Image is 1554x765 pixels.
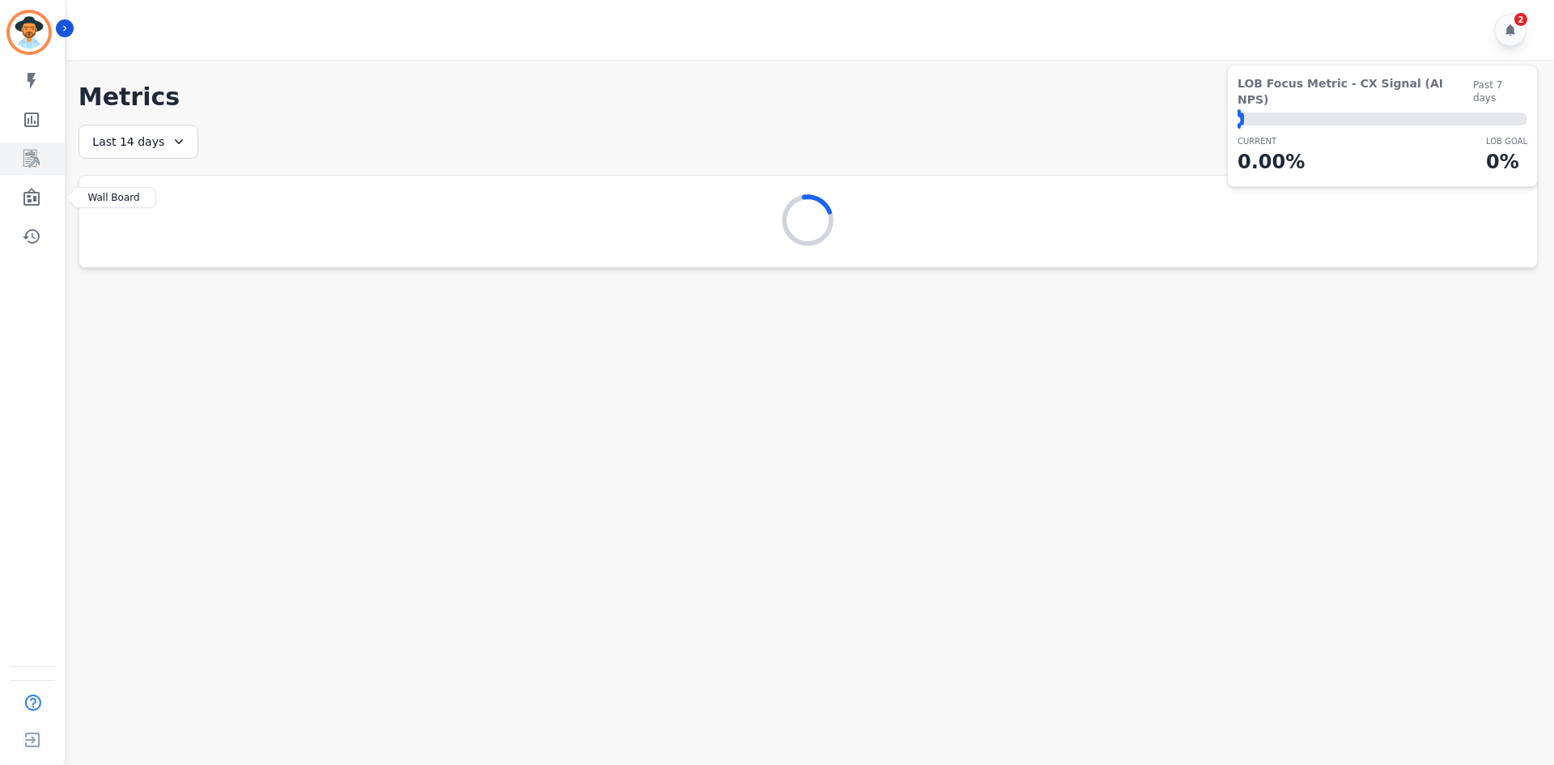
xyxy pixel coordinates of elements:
h1: Metrics [79,83,1538,112]
div: 2 [1514,13,1527,26]
p: LOB Goal [1486,135,1527,147]
span: LOB Focus Metric - CX Signal (AI NPS) [1238,75,1473,108]
p: 0.00 % [1238,147,1305,176]
div: ⬤ [1238,113,1244,125]
p: CURRENT [1238,135,1305,147]
img: Bordered avatar [10,13,49,52]
p: 0 % [1486,147,1527,176]
div: Last 14 days [79,125,198,159]
span: Past 7 days [1473,79,1527,104]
